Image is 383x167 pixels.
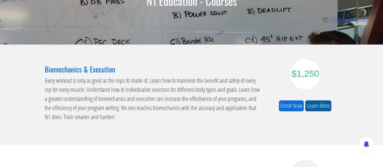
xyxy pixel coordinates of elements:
a: Enroll Now [279,100,304,112]
a: Learn More [305,100,331,112]
span: 0 [330,16,333,23]
h3: Biomechanics & Execution [45,65,263,73]
span: items: [335,16,351,23]
img: icon11.png [322,17,328,23]
a: 0 items: $0.00 [322,16,368,23]
span: $ [353,16,356,23]
div: $1,250 [292,67,319,80]
bdi: 0.00 [353,16,368,23]
p: Every workout is only as good as the reps its made of. Learn how to maximize the benefit and safe... [45,76,263,122]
